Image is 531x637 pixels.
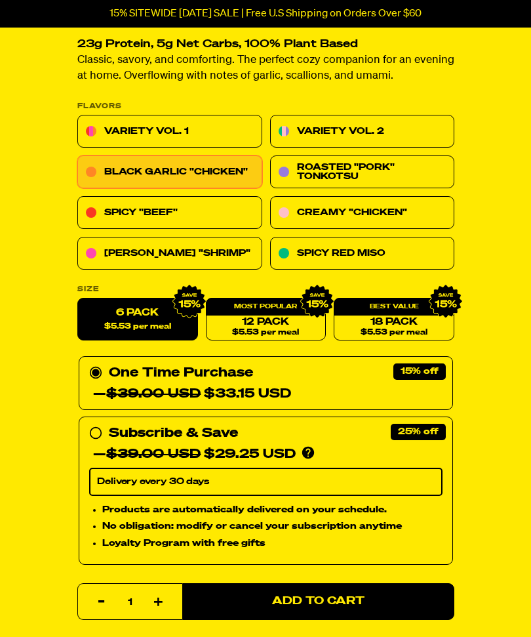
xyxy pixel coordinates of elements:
li: Loyalty Program with free gifts [102,537,442,551]
a: Creamy "Chicken" [269,197,454,230]
h2: 23g Protein, 5g Net Carbs, 100% Plant Based [77,39,454,51]
del: $39.00 USD [106,448,201,461]
button: Add to Cart [182,583,454,620]
img: IMG_9632.png [428,285,462,319]
label: 6 Pack [77,298,198,341]
a: Variety Vol. 2 [269,115,454,148]
a: Spicy Red Miso [269,237,454,270]
p: Flavors [77,103,454,110]
p: Classic, savory, and comforting. The perfect cozy companion for an evening at home. Overflowing w... [77,53,454,85]
label: Size [77,286,454,293]
a: 18 Pack$5.53 per meal [334,298,454,341]
a: Black Garlic "Chicken" [77,156,262,189]
div: Subscribe & Save [109,423,238,444]
li: No obligation: modify or cancel your subscription anytime [102,520,442,534]
span: Add to Cart [272,596,364,607]
p: 15% SITEWIDE [DATE] SALE | Free U.S Shipping on Orders Over $60 [109,8,422,20]
li: Products are automatically delivered on your schedule. [102,503,442,517]
a: Variety Vol. 1 [77,115,262,148]
span: $5.53 per meal [104,323,170,331]
iframe: Marketing Popup [7,550,83,630]
del: $39.00 USD [106,388,201,401]
a: [PERSON_NAME] "Shrimp" [77,237,262,270]
a: Spicy "Beef" [77,197,262,230]
span: $5.53 per meal [232,329,299,337]
select: Subscribe & Save —$39.00 USD$29.25 USD Products are automatically delivered on your schedule. No ... [89,468,442,496]
img: IMG_9632.png [300,285,334,319]
a: Roasted "Pork" Tonkotsu [269,156,454,189]
a: 12 Pack$5.53 per meal [205,298,326,341]
img: IMG_9632.png [172,285,206,319]
input: quantity [86,584,174,621]
span: $5.53 per meal [361,329,427,337]
div: One Time Purchase [89,363,442,405]
div: — $33.15 USD [93,384,291,405]
div: — $29.25 USD [93,444,296,465]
